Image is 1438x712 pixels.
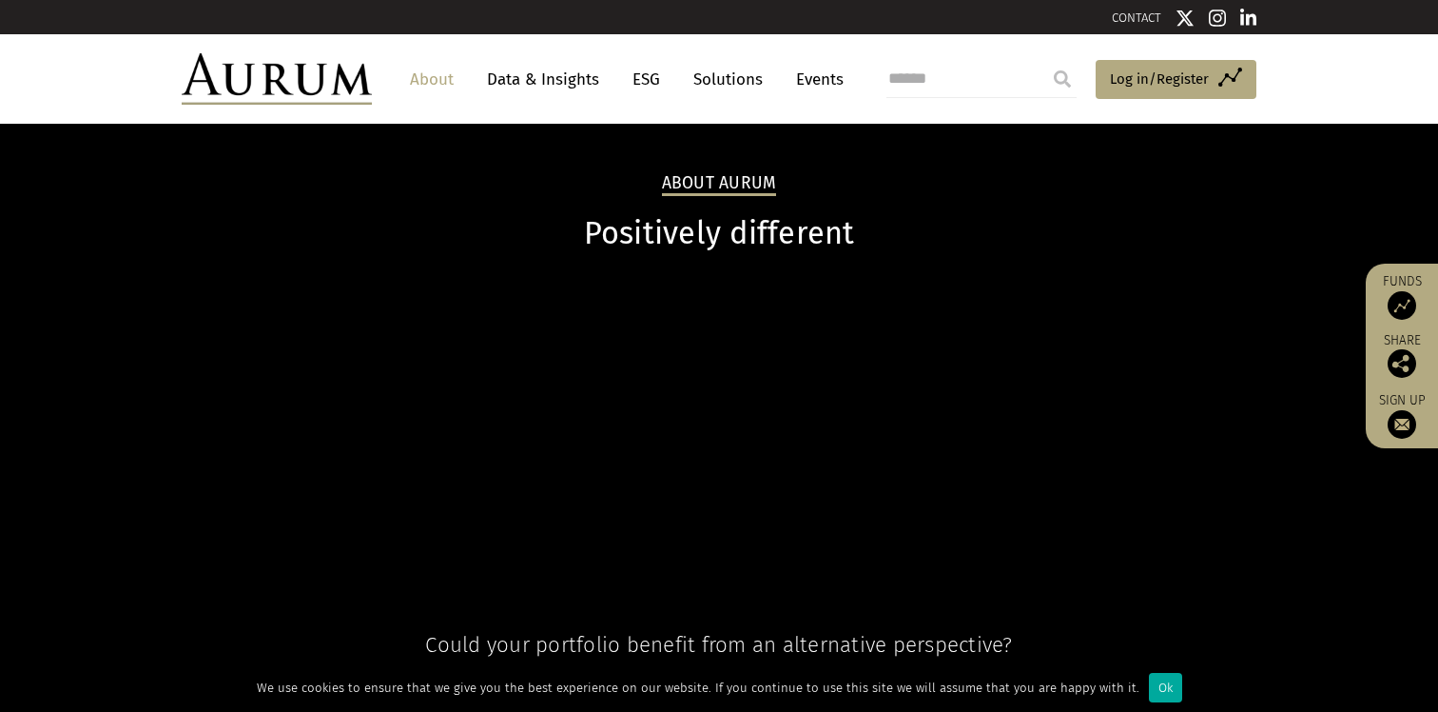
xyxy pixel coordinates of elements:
[1149,673,1182,702] div: Ok
[1375,334,1428,378] div: Share
[400,62,463,97] a: About
[1388,410,1416,439] img: Sign up to our newsletter
[1096,60,1256,100] a: Log in/Register
[1176,9,1195,28] img: Twitter icon
[1375,273,1428,320] a: Funds
[182,215,1256,252] h1: Positively different
[623,62,670,97] a: ESG
[684,62,772,97] a: Solutions
[477,62,609,97] a: Data & Insights
[1112,10,1161,25] a: CONTACT
[182,53,372,105] img: Aurum
[1110,68,1209,90] span: Log in/Register
[787,62,844,97] a: Events
[1240,9,1257,28] img: Linkedin icon
[1388,291,1416,320] img: Access Funds
[182,632,1256,658] h4: Could your portfolio benefit from an alternative perspective?
[1209,9,1226,28] img: Instagram icon
[1375,392,1428,439] a: Sign up
[662,173,777,196] h2: About Aurum
[1388,349,1416,378] img: Share this post
[1043,60,1081,98] input: Submit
